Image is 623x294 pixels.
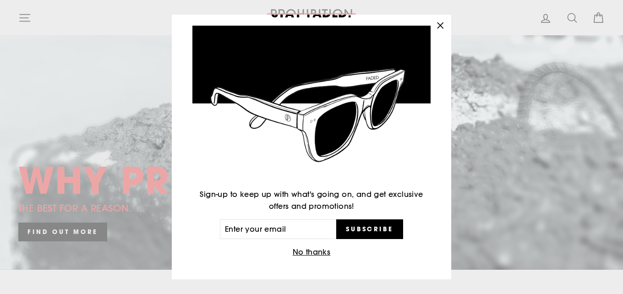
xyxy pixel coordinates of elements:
h3: STAY FADED. [192,6,431,19]
button: No thanks [290,246,333,259]
p: Sign-up to keep up with what's going on, and get exclusive offers and promotions! [192,189,431,212]
span: Subscribe [346,225,393,233]
button: Subscribe [336,219,403,240]
input: Enter your email [220,219,336,240]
